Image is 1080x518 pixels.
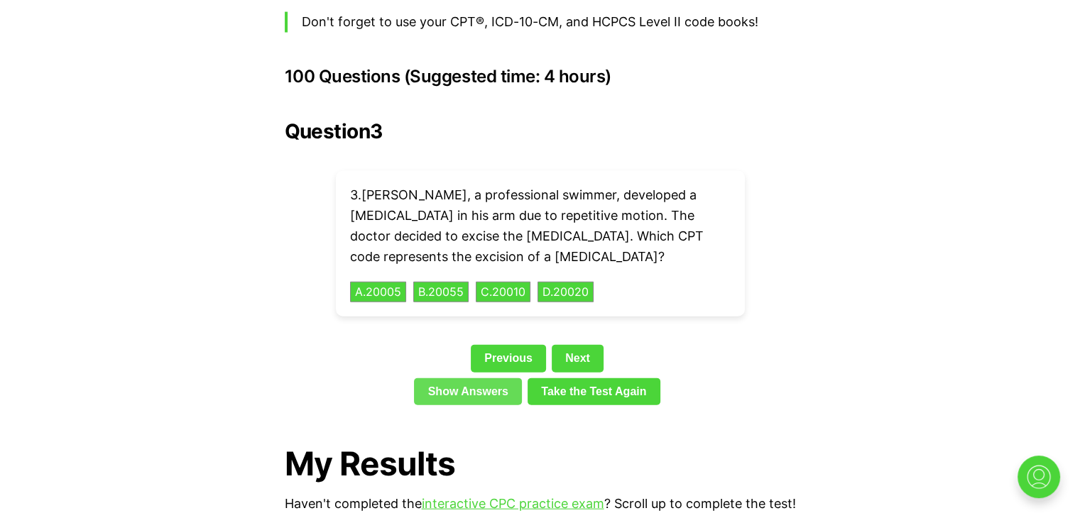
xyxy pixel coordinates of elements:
h2: Question 3 [285,120,796,143]
a: Take the Test Again [528,378,660,405]
h1: My Results [285,445,796,483]
p: 3 . [PERSON_NAME], a professional swimmer, developed a [MEDICAL_DATA] in his arm due to repetitiv... [350,185,731,267]
p: Haven't completed the ? Scroll up to complete the test! [285,494,796,514]
a: interactive CPC practice exam [422,496,604,511]
button: D.20020 [538,282,594,303]
a: Next [552,345,604,372]
iframe: portal-trigger [1005,448,1080,518]
button: C.20010 [476,282,530,303]
a: Previous [471,345,546,372]
button: A.20005 [350,282,406,303]
button: B.20055 [413,282,469,303]
h3: 100 Questions (Suggested time: 4 hours) [285,67,796,87]
a: Show Answers [414,378,522,405]
blockquote: Don't forget to use your CPT®, ICD-10-CM, and HCPCS Level II code books! [285,12,796,33]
